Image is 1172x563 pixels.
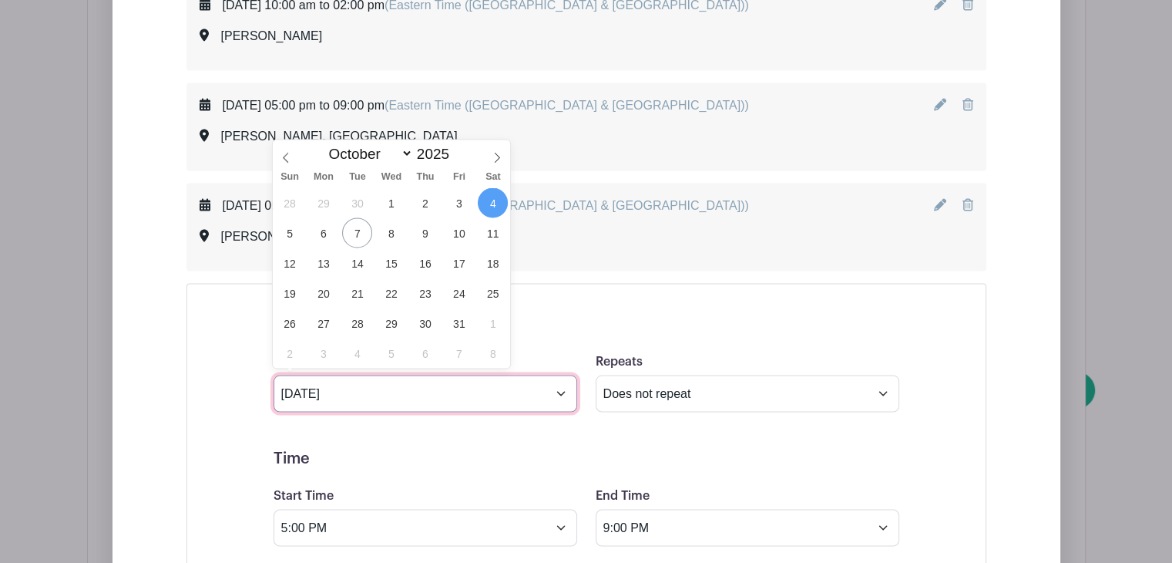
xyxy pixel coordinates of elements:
span: October 30, 2025 [410,308,440,339]
span: Sun [273,172,307,182]
input: Year [413,146,462,163]
span: (Eastern Time ([GEOGRAPHIC_DATA] & [GEOGRAPHIC_DATA])) [385,99,749,112]
label: Start Time [274,489,334,504]
div: [PERSON_NAME] [221,27,323,46]
span: October 9, 2025 [410,218,440,248]
input: Select [274,376,577,413]
span: October 22, 2025 [376,278,406,308]
div: [PERSON_NAME] [221,228,323,246]
label: Repeats [596,355,643,369]
span: October 16, 2025 [410,248,440,278]
span: November 2, 2025 [274,339,304,369]
span: October 3, 2025 [444,188,474,218]
span: November 4, 2025 [342,339,372,369]
span: November 1, 2025 [478,308,508,339]
span: October 12, 2025 [274,248,304,278]
span: October 8, 2025 [376,218,406,248]
span: Wed [374,172,408,182]
span: September 28, 2025 [274,188,304,218]
span: October 18, 2025 [478,248,508,278]
span: November 7, 2025 [444,339,474,369]
span: Fri [442,172,476,182]
span: October 26, 2025 [274,308,304,339]
span: October 1, 2025 [376,188,406,218]
span: Sat [476,172,510,182]
span: September 29, 2025 [308,188,338,218]
span: October 25, 2025 [478,278,508,308]
span: Tue [341,172,374,182]
span: October 17, 2025 [444,248,474,278]
div: [DATE] 05:00 pm to 09:00 pm [223,96,749,115]
span: October 6, 2025 [308,218,338,248]
select: Month [321,145,412,163]
span: November 8, 2025 [478,339,508,369]
span: October 19, 2025 [274,278,304,308]
span: October 7, 2025 [342,218,372,248]
span: (Eastern Time ([GEOGRAPHIC_DATA] & [GEOGRAPHIC_DATA])) [385,199,749,212]
span: October 29, 2025 [376,308,406,339]
div: [PERSON_NAME], [GEOGRAPHIC_DATA] [221,127,458,146]
span: October 4, 2025 [478,188,508,218]
span: October 24, 2025 [444,278,474,308]
span: October 5, 2025 [274,218,304,248]
div: [DATE] 05:00 pm to 09:00 pm [223,197,749,215]
span: October 20, 2025 [308,278,338,308]
span: October 21, 2025 [342,278,372,308]
span: November 6, 2025 [410,339,440,369]
input: Select [596,510,899,547]
span: October 23, 2025 [410,278,440,308]
span: November 5, 2025 [376,339,406,369]
span: October 15, 2025 [376,248,406,278]
span: October 11, 2025 [478,218,508,248]
span: October 13, 2025 [308,248,338,278]
span: September 30, 2025 [342,188,372,218]
span: November 3, 2025 [308,339,338,369]
span: Thu [408,172,442,182]
h5: Event Date [274,315,899,334]
label: End Time [596,489,650,504]
span: October 10, 2025 [444,218,474,248]
span: October 31, 2025 [444,308,474,339]
span: Mon [307,172,341,182]
span: October 14, 2025 [342,248,372,278]
span: October 28, 2025 [342,308,372,339]
input: Select [274,510,577,547]
span: October 27, 2025 [308,308,338,339]
h5: Time [274,450,899,468]
span: October 2, 2025 [410,188,440,218]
